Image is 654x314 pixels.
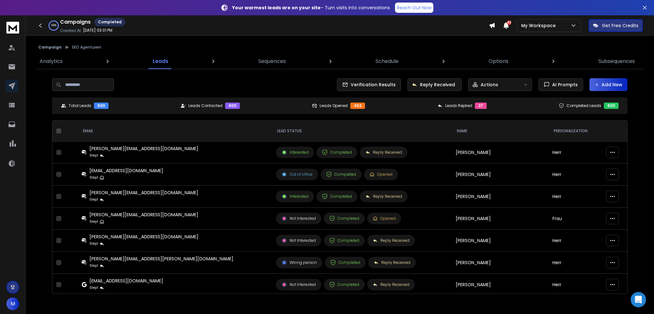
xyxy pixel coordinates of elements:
div: [EMAIL_ADDRESS][DOMAIN_NAME] [89,167,163,174]
p: [DATE] 03:01 PM [83,28,112,33]
p: Step 1 [89,218,98,225]
div: [PERSON_NAME][EMAIL_ADDRESS][DOMAIN_NAME] [89,211,198,218]
div: 800 [94,103,109,109]
p: Leads Contacted [188,103,223,108]
button: Get Free Credits [589,19,643,32]
a: Options [485,54,512,69]
td: [PERSON_NAME] [452,230,548,252]
div: Reply Received [373,282,409,287]
p: Schedule [376,57,399,65]
td: [PERSON_NAME] [452,252,548,274]
button: Campaign [38,45,62,50]
div: Not Interested [281,282,316,287]
h1: Campaigns [60,18,91,26]
td: [PERSON_NAME] [452,142,548,164]
div: Completed [95,18,125,26]
span: Verification Results [348,81,396,88]
p: Leads [153,57,168,65]
div: Open Intercom Messenger [631,292,646,307]
td: Herr [549,274,602,296]
div: Completed [329,238,359,243]
div: Not Interested [281,238,316,243]
p: Actions [481,81,498,88]
p: Sequences [258,57,286,65]
td: [PERSON_NAME] [452,186,548,208]
p: Step 1 [89,241,98,247]
div: Wrong person [281,260,317,265]
div: Opened [369,172,392,177]
p: Leads Opened [320,103,348,108]
td: Herr [549,252,602,274]
p: Step 1 [89,263,98,269]
span: 43 [507,20,511,25]
p: Subsequences [598,57,635,65]
div: Completed [322,194,352,199]
div: 27 [475,103,487,109]
div: Interested [281,194,308,199]
p: Reply Received [420,81,455,88]
div: Reply Received [365,194,402,199]
div: [PERSON_NAME][EMAIL_ADDRESS][PERSON_NAME][DOMAIN_NAME] [89,256,233,262]
button: Verification Results [337,78,401,91]
p: Step 1 [89,174,98,181]
div: [EMAIL_ADDRESS][DOMAIN_NAME] [89,278,163,284]
a: Analytics [36,54,66,69]
div: Reply Received [365,150,402,155]
button: AI Prompts [538,78,583,91]
td: [PERSON_NAME] [452,208,548,230]
div: 800 [604,103,619,109]
p: Created At: [60,28,82,33]
button: M [6,297,19,310]
a: Leads [149,54,172,69]
td: Herr [549,230,602,252]
div: Completed [329,282,359,287]
th: personalization [549,121,602,142]
p: Reach Out Now [397,4,431,11]
div: [PERSON_NAME][EMAIL_ADDRESS][DOMAIN_NAME] [89,145,198,152]
p: Options [489,57,508,65]
button: Add New [589,78,627,91]
p: Step 1 [89,152,98,159]
img: logo [6,22,19,34]
a: Reach Out Now [395,3,433,13]
td: Herr [549,164,602,186]
td: [PERSON_NAME] [452,274,548,296]
div: Completed [326,172,356,177]
th: EMAIL [78,121,272,142]
div: Completed [329,216,359,221]
a: Subsequences [595,54,639,69]
p: – Turn visits into conversations [232,4,390,11]
strong: Your warmest leads are on your site [232,4,321,11]
div: Opened [373,216,396,221]
div: Completed [330,260,360,265]
div: Completed [322,149,352,155]
p: Step 1 [89,196,98,203]
div: [PERSON_NAME][EMAIL_ADDRESS][DOMAIN_NAME] [89,189,198,196]
div: Interested [281,149,308,155]
td: [PERSON_NAME] [452,164,548,186]
div: [PERSON_NAME][EMAIL_ADDRESS][DOMAIN_NAME] [89,234,198,240]
p: My Workspace [521,22,558,29]
td: Herr [549,186,602,208]
div: 800 [225,103,240,109]
td: Frau [549,208,602,230]
th: NAME [452,121,548,142]
p: Completed Leads [567,103,601,108]
p: Step 1 [89,285,98,291]
th: LEAD STATUS [272,121,452,142]
a: Schedule [372,54,402,69]
div: Out of office [281,172,313,177]
p: Total Leads [69,103,91,108]
p: 100 % [51,24,57,27]
div: Reply Received [374,260,410,265]
p: SEO Agenturen [72,45,101,50]
div: Not Interested [281,216,316,221]
p: Leads Replied [445,103,472,108]
p: Get Free Credits [602,22,638,29]
td: Herr [549,142,602,164]
div: 452 [350,103,365,109]
div: Reply Received [373,238,409,243]
p: Analytics [40,57,63,65]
